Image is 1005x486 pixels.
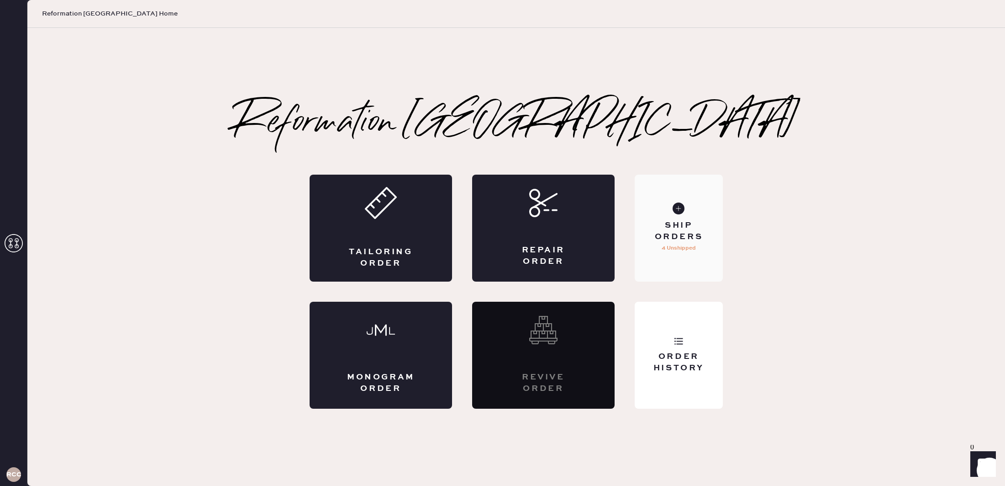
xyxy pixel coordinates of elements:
div: Tailoring Order [346,246,416,269]
h2: Reformation [GEOGRAPHIC_DATA] [234,105,799,142]
div: Interested? Contact us at care@hemster.co [472,302,615,409]
iframe: Front Chat [962,445,1001,484]
span: Reformation [GEOGRAPHIC_DATA] Home [42,9,178,18]
h3: RCCA [6,471,21,478]
div: Repair Order [509,245,578,267]
div: Revive order [509,372,578,395]
p: 4 Unshipped [662,243,696,254]
div: Monogram Order [346,372,416,395]
div: Order History [642,351,716,374]
div: Ship Orders [642,220,716,243]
